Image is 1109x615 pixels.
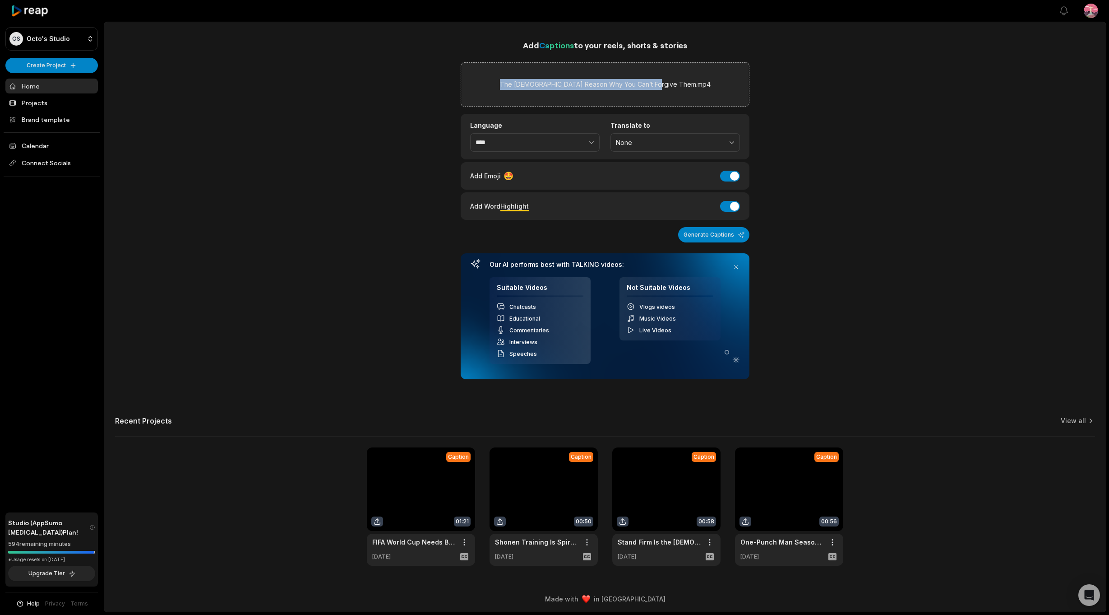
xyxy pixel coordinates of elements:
a: Projects [5,95,98,110]
span: Speeches [509,350,537,357]
a: One-Punch Man Season 3 Patience Pays Off [740,537,823,547]
span: Commentaries [509,327,549,334]
button: Generate Captions [678,227,749,242]
div: Made with in [GEOGRAPHIC_DATA] [112,594,1098,604]
a: Brand template [5,112,98,127]
button: Create Project [5,58,98,73]
span: Live Videos [639,327,671,334]
h4: Suitable Videos [497,284,583,297]
h4: Not Suitable Videos [627,284,713,297]
h2: Recent Projects [115,416,172,425]
a: FIFA World Cup Needs Blue Lock [372,537,455,547]
label: The [DEMOGRAPHIC_DATA] Reason Why You Can’t Forgive Them.mp4 [500,79,711,90]
div: 594 remaining minutes [8,540,95,549]
a: Terms [70,600,88,608]
span: None [616,139,722,147]
div: Add Word [470,200,529,212]
span: Connect Socials [5,155,98,171]
span: Help [27,600,40,608]
span: Vlogs videos [639,303,675,310]
div: Open Intercom Messenger [1078,584,1100,606]
a: Shonen Training Is Spiritual Discipline [495,537,578,547]
div: *Usage resets on [DATE] [8,556,95,563]
span: 🤩 [504,170,513,182]
span: Highlight [500,202,529,210]
a: Calendar [5,138,98,153]
button: Upgrade Tier [8,566,95,581]
span: Educational [509,315,540,322]
div: OS [9,32,23,46]
span: Captions [539,40,574,50]
h1: Add to your reels, shorts & stories [461,39,749,51]
h3: Our AI performs best with TALKING videos: [490,261,721,269]
span: Chatcasts [509,303,536,310]
a: View all [1061,416,1086,425]
span: Studio (AppSumo [MEDICAL_DATA]) Plan! [8,518,89,537]
a: Home [5,79,98,93]
p: Octo's Studio [27,35,70,43]
button: None [610,133,740,152]
span: Music Videos [639,315,676,322]
label: Translate to [610,121,740,130]
span: Interviews [509,339,537,345]
a: Privacy [45,600,65,608]
button: Help [16,600,40,608]
a: Stand Firm Is the [DEMOGRAPHIC_DATA] Anime You Need [618,537,701,547]
img: heart emoji [582,595,590,603]
label: Language [470,121,600,130]
span: Add Emoji [470,171,501,181]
